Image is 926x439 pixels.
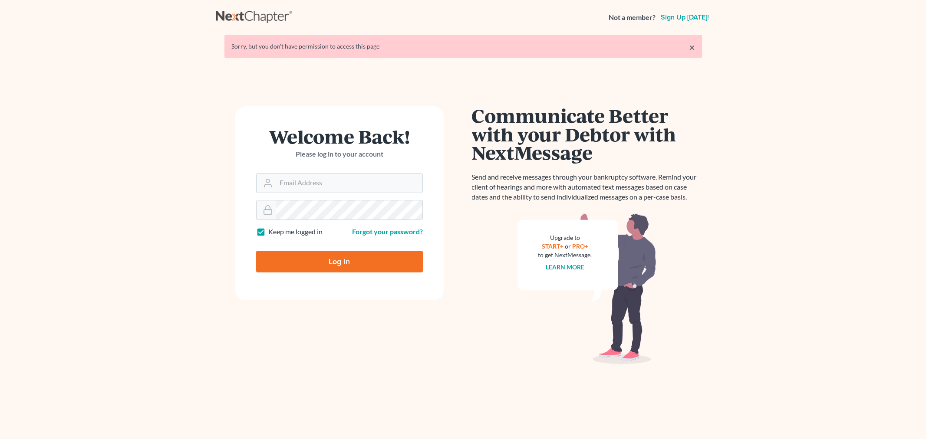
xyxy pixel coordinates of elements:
a: PRO+ [572,242,588,250]
a: Sign up [DATE]! [659,14,711,21]
h1: Communicate Better with your Debtor with NextMessage [472,106,702,162]
p: Please log in to your account [256,149,423,159]
label: Keep me logged in [268,227,323,237]
a: START+ [542,242,564,250]
input: Log In [256,251,423,272]
a: Learn more [546,263,584,271]
div: Upgrade to [538,233,592,242]
div: Sorry, but you don't have permission to access this page [231,42,695,51]
strong: Not a member? [609,13,656,23]
a: × [689,42,695,52]
span: or [565,242,571,250]
input: Email Address [276,174,422,193]
p: Send and receive messages through your bankruptcy software. Remind your client of hearings and mo... [472,172,702,202]
img: nextmessage_bg-59042aed3d76b12b5cd301f8e5b87938c9018125f34e5fa2b7a6b67550977c72.svg [517,213,656,364]
a: Forgot your password? [352,227,423,236]
h1: Welcome Back! [256,127,423,146]
div: to get NextMessage. [538,251,592,259]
